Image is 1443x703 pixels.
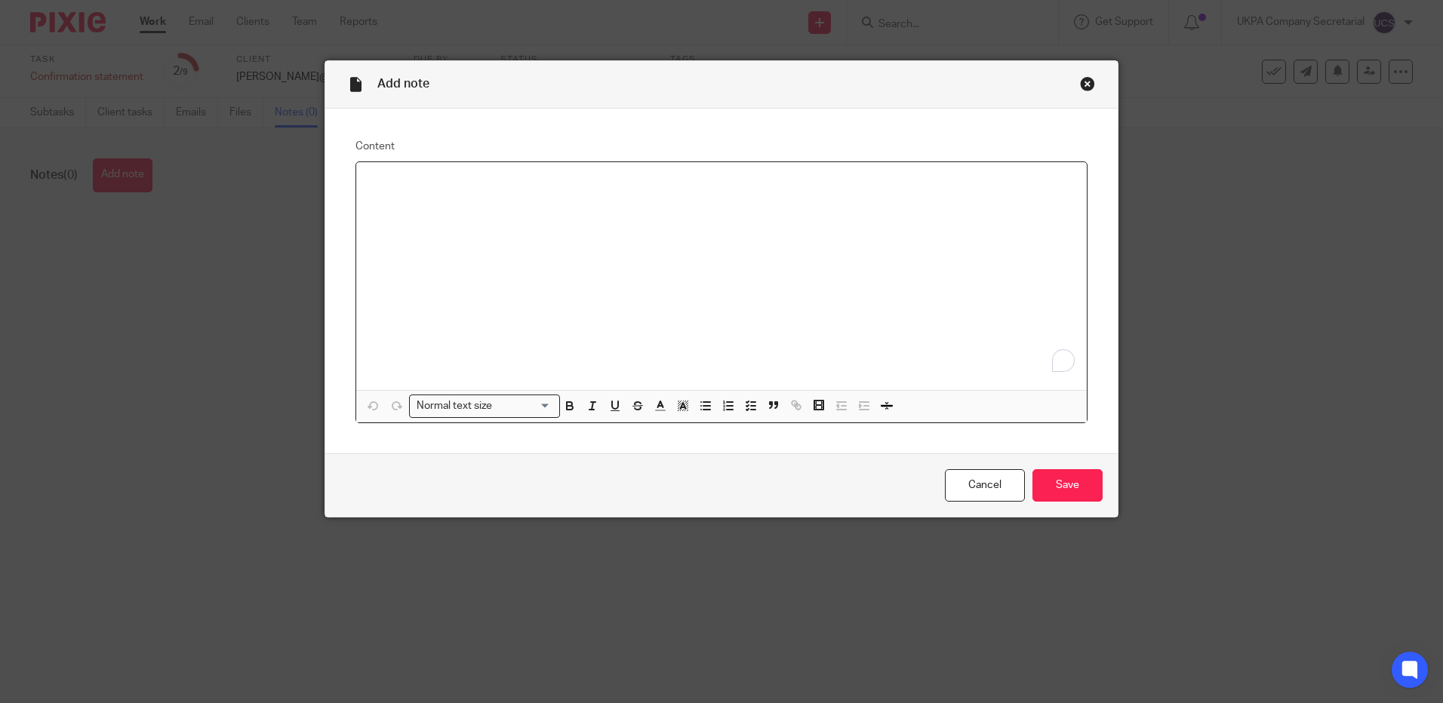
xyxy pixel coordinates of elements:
[377,78,429,90] span: Add note
[1080,76,1095,91] div: Close this dialog window
[356,162,1087,390] div: To enrich screen reader interactions, please activate Accessibility in Grammarly extension settings
[1032,469,1103,502] input: Save
[497,398,551,414] input: Search for option
[355,139,1088,154] label: Content
[945,469,1025,502] a: Cancel
[413,398,495,414] span: Normal text size
[409,394,560,418] div: Search for option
